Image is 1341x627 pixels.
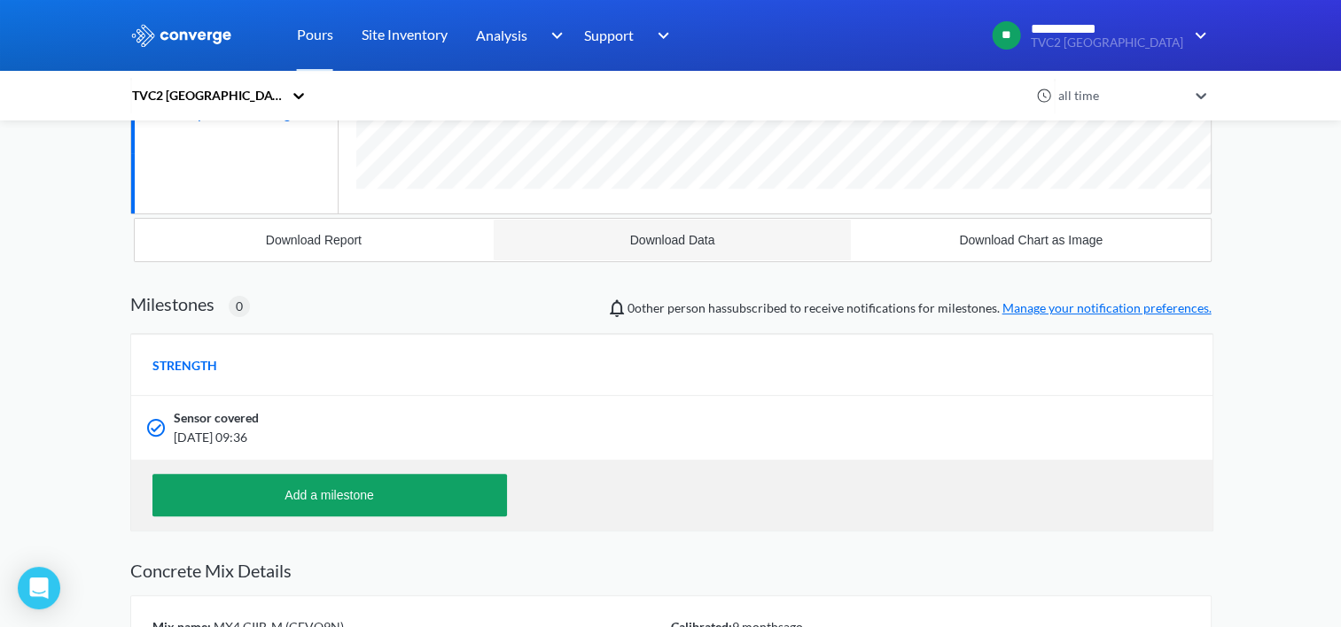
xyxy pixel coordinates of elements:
[1031,36,1183,50] span: TVC2 [GEOGRAPHIC_DATA]
[174,408,259,428] span: Sensor covered
[493,219,852,261] button: Download Data
[1183,25,1212,46] img: downArrow.svg
[539,25,567,46] img: downArrow.svg
[852,219,1211,261] button: Download Chart as Image
[130,86,283,105] div: TVC2 [GEOGRAPHIC_DATA]
[1036,88,1052,104] img: icon-clock.svg
[18,567,60,609] div: Open Intercom Messenger
[1054,86,1187,105] div: all time
[152,474,507,516] button: Add a milestone
[130,293,214,314] h2: Milestones
[174,428,977,447] span: [DATE] 09:36
[152,356,217,375] span: STRENGTH
[130,24,233,47] img: logo_ewhite.svg
[236,297,243,316] span: 0
[130,560,1212,581] h2: Concrete Mix Details
[584,24,634,46] span: Support
[630,233,715,247] div: Download Data
[266,233,362,247] div: Download Report
[135,219,494,261] button: Download Report
[628,300,665,315] span: 0 other
[606,298,628,319] img: notifications-icon.svg
[476,24,527,46] span: Analysis
[959,233,1103,247] div: Download Chart as Image
[646,25,674,46] img: downArrow.svg
[628,298,1212,318] span: person has subscribed to receive notifications for milestones.
[1002,300,1212,315] a: Manage your notification preferences.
